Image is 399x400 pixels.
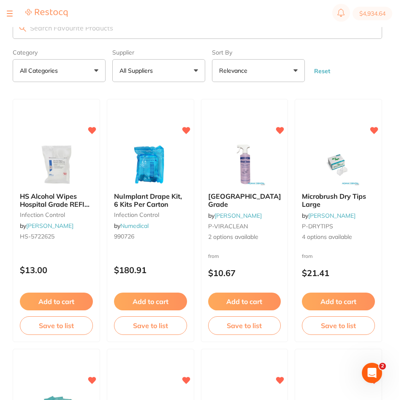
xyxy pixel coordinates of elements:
p: $21.41 [302,268,375,278]
img: Viraclean Hospital Grade [217,143,272,186]
span: 2 [379,363,386,370]
label: Supplier [112,49,205,56]
a: Restocq Logo [25,8,68,19]
img: Restocq Logo [25,8,68,17]
small: infection control [20,211,93,218]
small: infection control [114,211,187,218]
button: Add to cart [208,293,281,310]
button: Relevance [212,59,305,82]
span: NuImplant Drape Kit, 6 Kits Per Carton [114,192,182,208]
a: Numedical [120,222,149,230]
p: $13.00 [20,265,93,275]
button: Add to cart [302,293,375,310]
button: Save to list [20,316,93,335]
span: from [302,253,313,259]
p: $10.67 [208,268,281,278]
a: [PERSON_NAME] [26,222,73,230]
span: by [114,222,149,230]
button: Add to cart [114,293,187,310]
label: Category [13,49,106,56]
b: HS Alcohol Wipes Hospital Grade REFILL Pack 220 wipes [20,192,93,208]
span: from [208,253,219,259]
iframe: Intercom live chat [362,363,382,383]
button: Reset [312,67,333,75]
b: Viraclean Hospital Grade [208,192,281,208]
b: Microbrush Dry Tips Large [302,192,375,208]
span: [GEOGRAPHIC_DATA] Grade [208,192,281,208]
p: All Suppliers [119,66,156,75]
span: P-VIRACLEAN [208,222,248,230]
p: Relevance [219,66,251,75]
span: 2 options available [208,233,281,241]
button: Add to cart [20,293,93,310]
span: 4 options available [302,233,375,241]
p: All Categories [20,66,61,75]
p: $180.91 [114,265,187,275]
span: 990726 [114,233,134,240]
label: Sort By [212,49,305,56]
span: by [20,222,73,230]
input: Search Favourite Products [13,17,382,39]
span: by [208,212,262,219]
span: HS-5722625 [20,233,54,240]
span: by [302,212,356,219]
button: All Categories [13,59,106,82]
span: P-DRYTIPS [302,222,333,230]
button: Save to list [208,316,281,335]
span: Microbrush Dry Tips Large [302,192,366,208]
img: HS Alcohol Wipes Hospital Grade REFILL Pack 220 wipes [29,143,84,186]
button: All Suppliers [112,59,205,82]
button: Save to list [114,316,187,335]
b: NuImplant Drape Kit, 6 Kits Per Carton [114,192,187,208]
a: [PERSON_NAME] [214,212,262,219]
button: $4,934.64 [353,7,392,20]
span: HS Alcohol Wipes Hospital Grade REFILL Pack 220 wipes [20,192,92,216]
img: Microbrush Dry Tips Large [311,143,366,186]
button: Save to list [302,316,375,335]
a: [PERSON_NAME] [308,212,356,219]
img: NuImplant Drape Kit, 6 Kits Per Carton [123,143,178,186]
